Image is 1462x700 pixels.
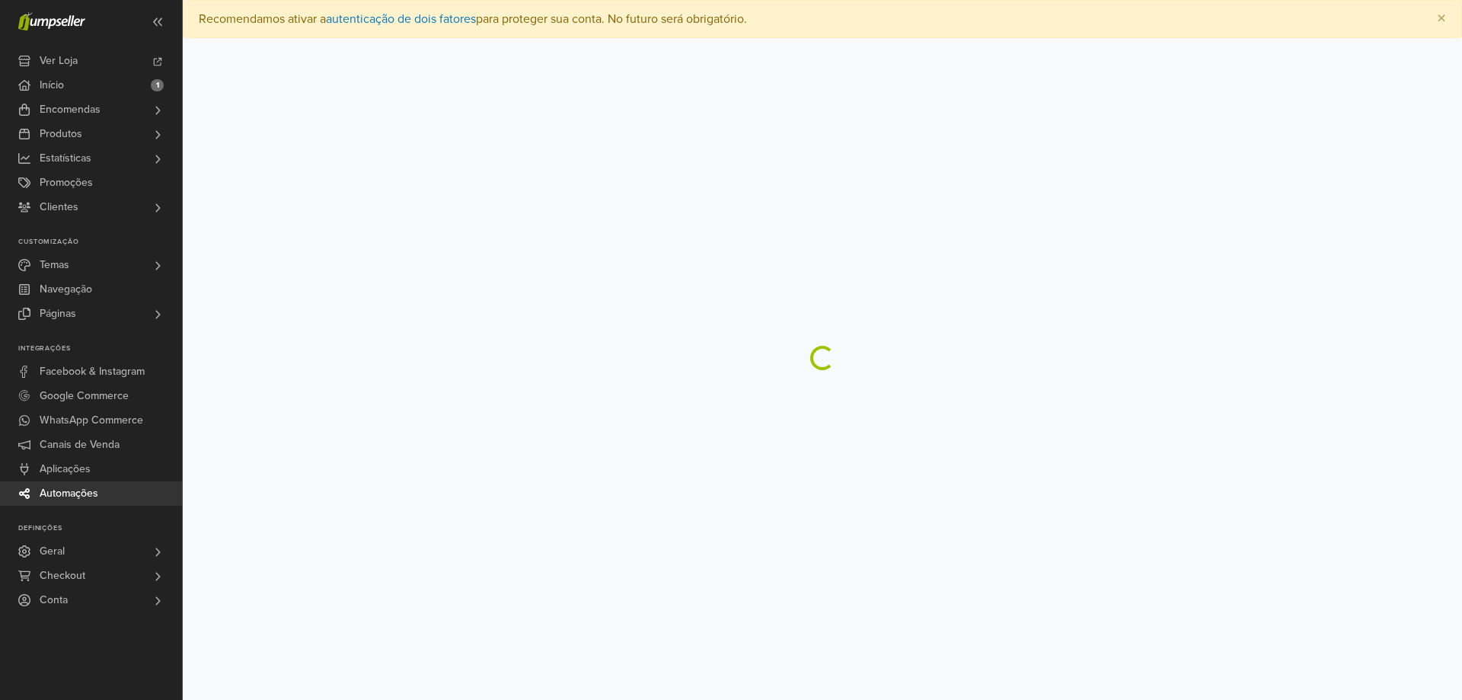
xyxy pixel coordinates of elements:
span: Aplicações [40,457,91,481]
span: Clientes [40,195,78,219]
span: Geral [40,539,65,564]
span: Promoções [40,171,93,195]
span: Início [40,73,64,97]
p: Definições [18,524,182,533]
span: Navegação [40,277,92,302]
span: Facebook & Instagram [40,360,145,384]
span: Automações [40,481,98,506]
button: Close [1422,1,1461,37]
span: Estatísticas [40,146,91,171]
span: Conta [40,588,68,612]
span: Páginas [40,302,76,326]
span: WhatsApp Commerce [40,408,143,433]
span: Checkout [40,564,85,588]
a: autenticação de dois fatores [326,11,476,27]
p: Customização [18,238,182,247]
span: Ver Loja [40,49,78,73]
span: 1 [151,79,164,91]
span: × [1437,8,1446,30]
span: Encomendas [40,97,101,122]
p: Integrações [18,344,182,353]
span: Google Commerce [40,384,129,408]
span: Canais de Venda [40,433,120,457]
span: Temas [40,253,69,277]
span: Produtos [40,122,82,146]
